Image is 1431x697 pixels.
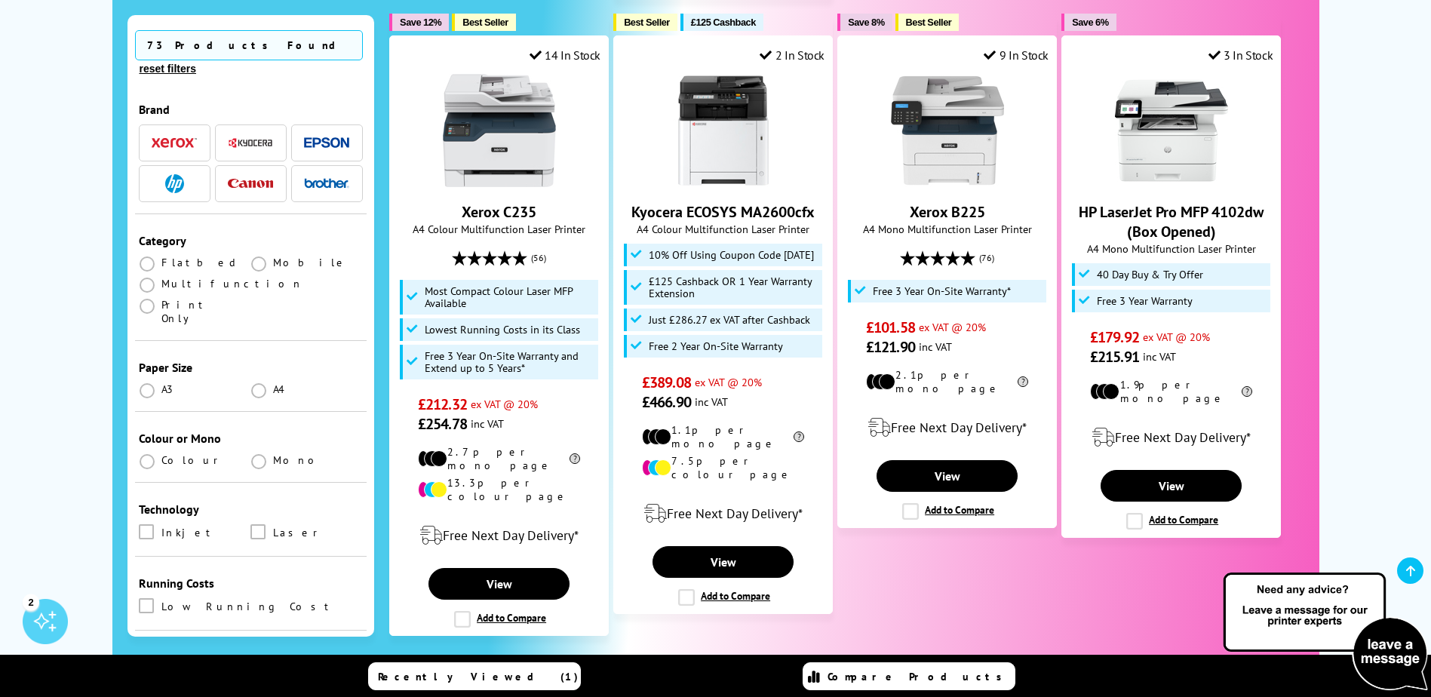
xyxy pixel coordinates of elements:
[649,275,819,299] span: £125 Cashback OR 1 Year Warranty Extension
[273,382,287,396] span: A4
[139,102,364,117] div: Brand
[1115,74,1228,187] img: HP LaserJet Pro MFP 4102dw (Box Opened)
[1061,14,1116,31] button: Save 6%
[828,670,1010,683] span: Compare Products
[139,576,364,591] div: Running Costs
[398,222,600,236] span: A4 Colour Multifunction Laser Printer
[228,179,273,189] img: Canon
[649,314,810,326] span: Just £286.27 ex VAT after Cashback
[695,395,728,409] span: inc VAT
[304,178,349,189] img: Brother
[273,453,323,467] span: Mono
[906,17,952,28] span: Best Seller
[1143,330,1210,344] span: ex VAT @ 20%
[653,546,793,578] a: View
[135,62,201,75] button: reset filters
[161,256,241,269] span: Flatbed
[846,407,1049,449] div: modal_delivery
[642,373,691,392] span: £389.08
[530,48,600,63] div: 14 In Stock
[678,589,770,606] label: Add to Compare
[667,74,780,187] img: Kyocera ECOSYS MA2600cfx
[846,222,1049,236] span: A4 Mono Multifunction Laser Printer
[471,416,504,431] span: inc VAT
[418,445,580,472] li: 2.7p per mono page
[161,277,303,290] span: Multifunction
[23,594,39,610] div: 2
[418,414,467,434] span: £254.78
[139,360,364,375] div: Paper Size
[273,256,348,269] span: Mobile
[613,14,677,31] button: Best Seller
[642,392,691,412] span: £466.90
[425,350,595,374] span: Free 3 Year On-Site Warranty and Extend up to 5 Years*
[895,14,960,31] button: Best Seller
[452,14,516,31] button: Best Seller
[223,133,278,153] button: Kyocera
[803,662,1015,690] a: Compare Products
[389,14,449,31] button: Save 12%
[299,173,354,194] button: Brother
[642,423,804,450] li: 1.1p per mono page
[877,460,1017,492] a: View
[642,454,804,481] li: 7.5p per colour page
[622,493,825,535] div: modal_delivery
[873,285,1011,297] span: Free 3 Year On-Site Warranty*
[837,14,892,31] button: Save 8%
[152,138,197,149] img: Xerox
[1097,269,1203,281] span: 40 Day Buy & Try Offer
[531,244,546,272] span: (56)
[649,340,783,352] span: Free 2 Year On-Site Warranty
[760,48,825,63] div: 2 In Stock
[462,17,508,28] span: Best Seller
[147,133,201,153] button: Xerox
[165,174,184,193] img: HP
[161,524,217,541] span: Inkjet
[398,514,600,557] div: modal_delivery
[1072,17,1108,28] span: Save 6%
[691,17,756,28] span: £125 Cashback
[866,318,915,337] span: £101.58
[161,598,336,615] span: Low Running Cost
[1090,347,1139,367] span: £215.91
[135,30,363,60] span: 73 Products Found
[1101,470,1241,502] a: View
[1090,327,1139,347] span: £179.92
[161,453,224,467] span: Colour
[680,14,763,31] button: £125 Cashback
[428,568,569,600] a: View
[984,48,1049,63] div: 9 In Stock
[273,524,324,541] span: Laser
[902,503,994,520] label: Add to Compare
[223,173,278,194] button: Canon
[1143,349,1176,364] span: inc VAT
[695,375,762,389] span: ex VAT @ 20%
[891,175,1004,190] a: Xerox B225
[631,202,815,222] a: Kyocera ECOSYS MA2600cfx
[139,431,364,446] div: Colour or Mono
[848,17,884,28] span: Save 8%
[649,249,814,261] span: 10% Off Using Coupon Code [DATE]
[161,382,175,396] span: A3
[228,137,273,149] img: Kyocera
[1090,378,1252,405] li: 1.9p per mono page
[443,175,556,190] a: Xerox C235
[462,202,536,222] a: Xerox C235
[1126,513,1218,530] label: Add to Compare
[418,395,467,414] span: £212.32
[471,397,538,411] span: ex VAT @ 20%
[979,244,994,272] span: (76)
[139,233,364,248] div: Category
[425,324,580,336] span: Lowest Running Costs in its Class
[443,74,556,187] img: Xerox C235
[139,502,364,517] div: Technology
[1079,202,1264,241] a: HP LaserJet Pro MFP 4102dw (Box Opened)
[1220,570,1431,694] img: Open Live Chat window
[454,611,546,628] label: Add to Compare
[425,285,595,309] span: Most Compact Colour Laser MFP Available
[622,222,825,236] span: A4 Colour Multifunction Laser Printer
[1208,48,1273,63] div: 3 In Stock
[1070,241,1273,256] span: A4 Mono Multifunction Laser Printer
[667,175,780,190] a: Kyocera ECOSYS MA2600cfx
[1070,416,1273,459] div: modal_delivery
